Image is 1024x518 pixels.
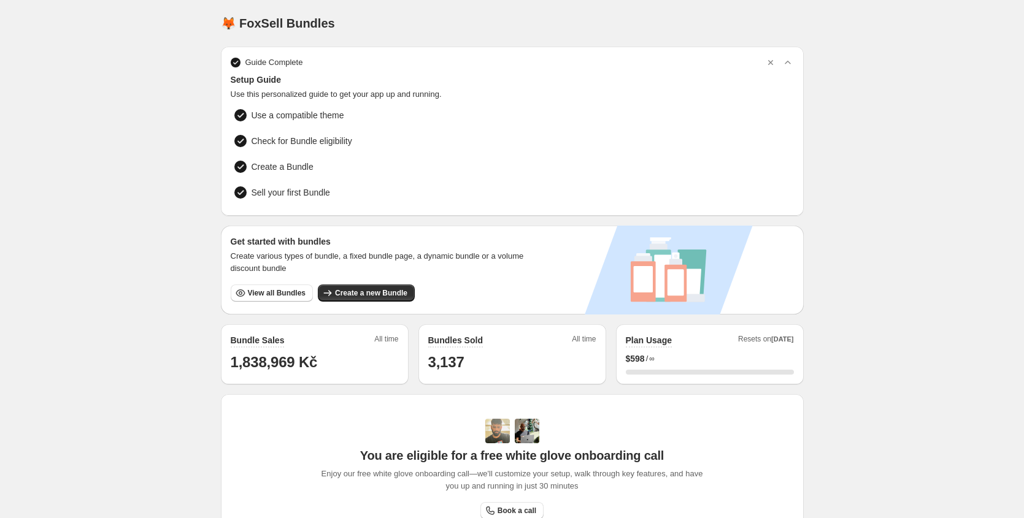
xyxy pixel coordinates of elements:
[252,161,314,173] span: Create a Bundle
[626,352,794,365] div: /
[771,335,793,343] span: [DATE]
[515,419,539,443] img: Prakhar
[231,334,285,346] h2: Bundle Sales
[245,56,303,69] span: Guide Complete
[374,334,398,348] span: All time
[428,352,596,372] h1: 3,137
[626,334,672,346] h2: Plan Usage
[315,468,709,492] span: Enjoy our free white glove onboarding call—we'll customize your setup, walk through key features,...
[252,186,330,199] span: Sell your first Bundle
[572,334,596,348] span: All time
[231,352,399,372] h1: 1,838,969 Kč
[231,88,794,101] span: Use this personalized guide to get your app up and running.
[231,235,536,248] h3: Get started with bundles
[485,419,510,443] img: Adi
[318,284,415,302] button: Create a new Bundle
[252,135,352,147] span: Check for Bundle eligibility
[498,506,536,516] span: Book a call
[248,288,306,298] span: View all Bundles
[360,448,664,463] span: You are eligible for a free white glove onboarding call
[428,334,483,346] h2: Bundles Sold
[231,284,313,302] button: View all Bundles
[231,74,794,86] span: Setup Guide
[252,109,344,121] span: Use a compatible theme
[231,250,536,275] span: Create various types of bundle, a fixed bundle page, a dynamic bundle or a volume discount bundle
[649,354,655,364] span: ∞
[335,288,407,298] span: Create a new Bundle
[738,334,794,348] span: Resets on
[626,352,645,365] span: $ 598
[221,16,335,31] h1: 🦊 FoxSell Bundles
